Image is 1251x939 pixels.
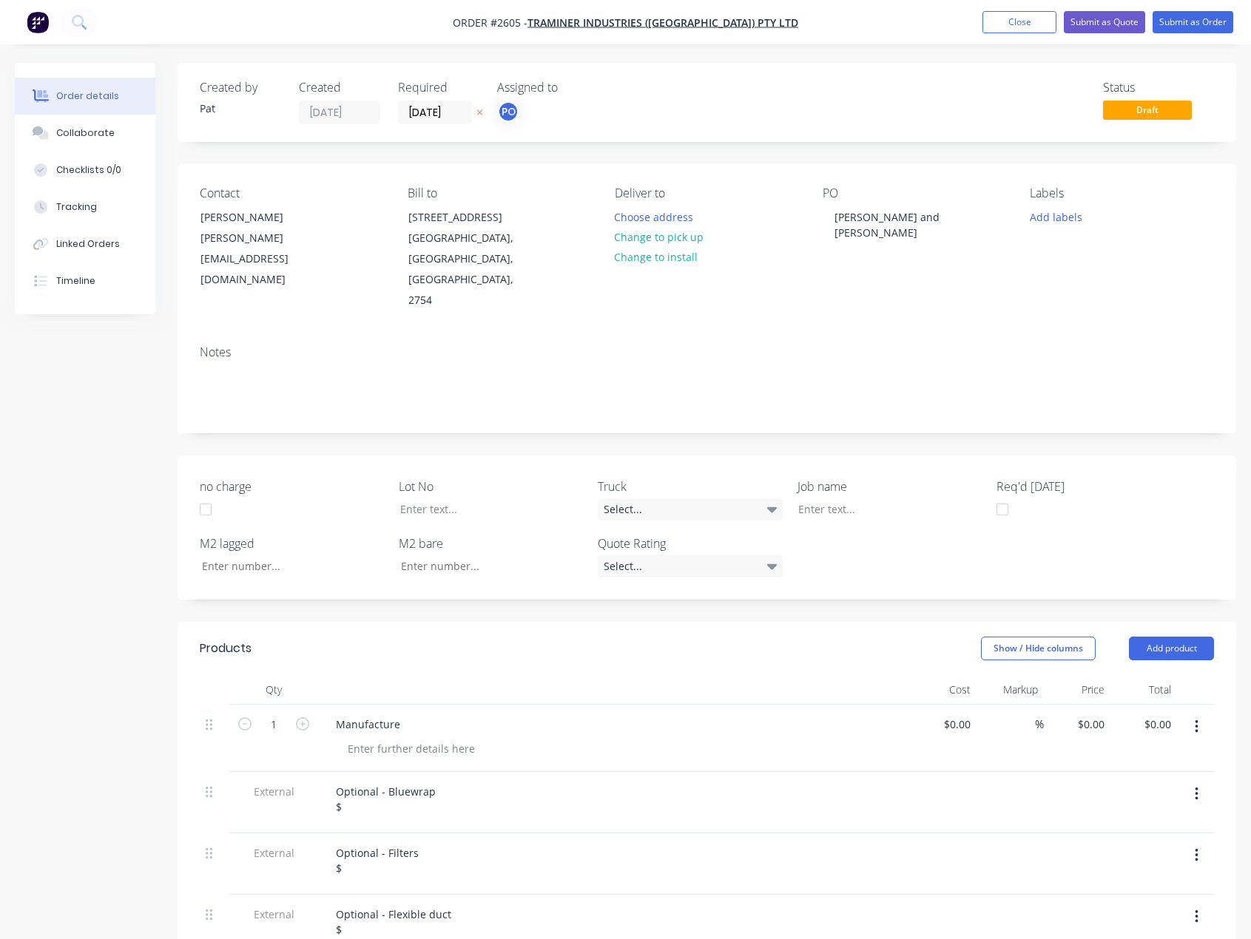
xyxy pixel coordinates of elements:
div: Cost [910,675,977,705]
button: Change to pick up [607,227,712,247]
div: Required [398,81,479,95]
div: Optional - Filters $ [324,842,431,879]
span: External [235,845,312,861]
button: Change to install [607,247,706,267]
div: Products [200,640,252,657]
button: Timeline [15,262,155,299]
button: Linked Orders [15,226,155,262]
div: Assigned to [497,81,645,95]
div: Tracking [56,200,97,214]
div: Notes [200,345,1214,359]
span: Draft [1103,101,1192,119]
button: Collaborate [15,115,155,152]
img: Factory [27,11,49,33]
div: [GEOGRAPHIC_DATA], [GEOGRAPHIC_DATA], [GEOGRAPHIC_DATA], 2754 [408,228,531,311]
button: Show / Hide columns [981,637,1096,660]
button: Submit as Quote [1064,11,1145,33]
label: no charge [200,478,385,495]
div: Bill to [408,186,592,200]
label: Lot No [399,478,584,495]
div: Deliver to [615,186,799,200]
label: Req'd [DATE] [997,478,1181,495]
label: Quote Rating [598,535,783,552]
button: PO [497,101,519,123]
button: Add product [1129,637,1214,660]
label: Job name [798,478,982,495]
button: Add labels [1022,206,1090,226]
button: Order details [15,78,155,115]
div: Price [1044,675,1110,705]
div: Checklists 0/0 [56,163,121,177]
div: [PERSON_NAME][EMAIL_ADDRESS][DOMAIN_NAME] [200,228,323,290]
div: Created [299,81,380,95]
div: Collaborate [56,126,115,140]
div: Select... [598,555,783,577]
div: Select... [598,498,783,521]
div: Timeline [56,274,95,288]
div: Manufacture [324,713,412,735]
button: Checklists 0/0 [15,152,155,189]
span: Order #2605 - [453,16,527,30]
button: Close [982,11,1056,33]
div: Optional - Bluewrap $ [324,781,448,818]
div: Contact [200,186,384,200]
div: Qty [229,675,318,705]
div: Markup [977,675,1043,705]
span: % [1035,716,1044,733]
div: [PERSON_NAME] [200,207,323,228]
button: Submit as Order [1153,11,1233,33]
span: External [235,906,312,922]
label: M2 bare [399,535,584,552]
div: PO [823,186,1007,200]
button: Choose address [607,206,701,226]
div: Order details [56,89,119,103]
div: Linked Orders [56,237,120,251]
div: [STREET_ADDRESS][GEOGRAPHIC_DATA], [GEOGRAPHIC_DATA], [GEOGRAPHIC_DATA], 2754 [396,206,544,311]
div: Total [1110,675,1177,705]
div: Status [1103,81,1214,95]
a: Traminer Industries ([GEOGRAPHIC_DATA]) Pty Ltd [527,16,798,30]
label: M2 lagged [200,535,385,552]
div: [STREET_ADDRESS] [408,207,531,228]
div: Pat [200,101,281,116]
input: Enter number... [189,555,385,577]
span: External [235,784,312,799]
div: Created by [200,81,281,95]
label: Truck [598,478,783,495]
input: Enter number... [388,555,584,577]
div: [PERSON_NAME] and [PERSON_NAME] [823,206,1007,243]
div: [PERSON_NAME][PERSON_NAME][EMAIL_ADDRESS][DOMAIN_NAME] [188,206,336,291]
div: Labels [1030,186,1214,200]
button: Tracking [15,189,155,226]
